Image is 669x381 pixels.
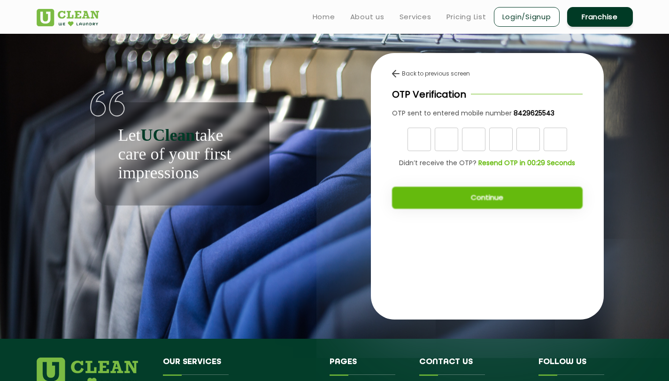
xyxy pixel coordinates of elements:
h4: Our Services [163,358,316,375]
div: Back to previous screen [392,69,583,78]
a: Franchise [567,7,633,27]
a: Resend OTP in 00:29 Seconds [477,158,575,168]
h4: Pages [330,358,405,375]
span: Didn’t receive the OTP? [399,158,477,168]
img: quote-img [90,91,125,117]
a: Login/Signup [494,7,560,27]
b: 8429625543 [514,108,554,118]
a: Services [400,11,431,23]
h4: Contact us [419,358,524,375]
a: Pricing List [446,11,486,23]
img: UClean Laundry and Dry Cleaning [37,9,99,26]
p: Let take care of your first impressions [118,126,246,182]
span: OTP sent to entered mobile number [392,108,512,118]
p: OTP Verification [392,87,466,101]
b: UClean [140,126,195,145]
a: About us [350,11,384,23]
img: back-arrow.svg [392,70,400,77]
a: 8429625543 [512,108,554,118]
b: Resend OTP in 00:29 Seconds [478,158,575,168]
a: Home [313,11,335,23]
h4: Follow us [538,358,621,375]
